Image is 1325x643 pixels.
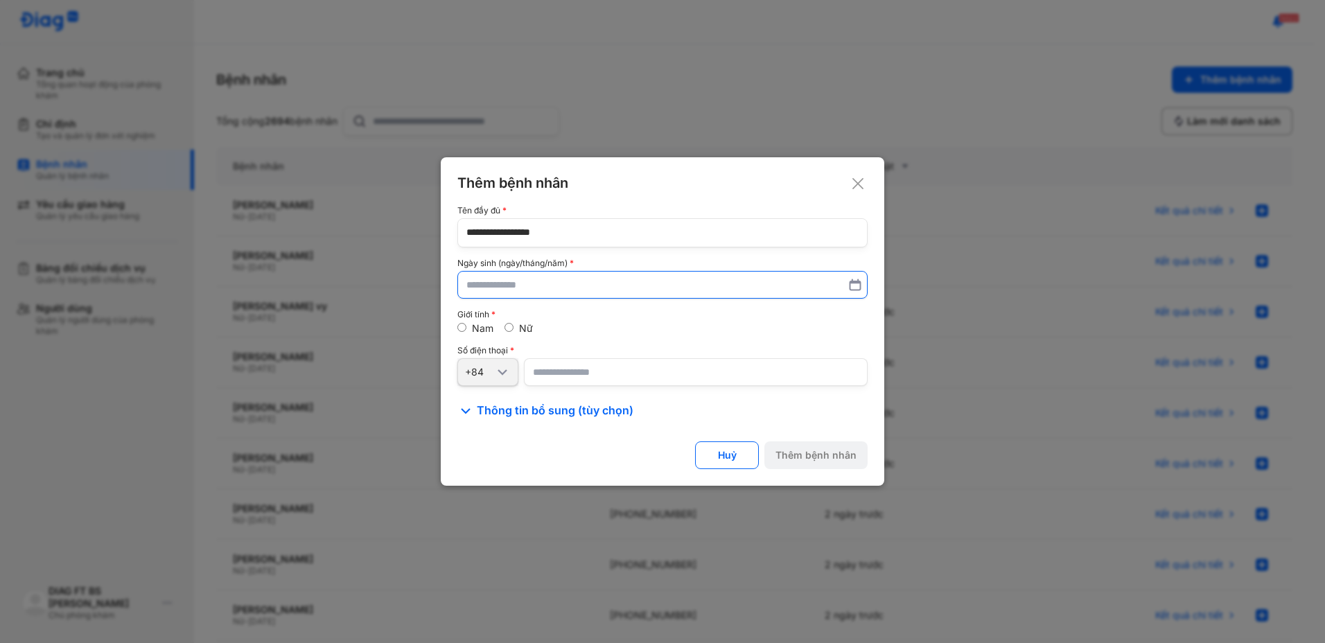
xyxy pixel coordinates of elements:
label: Nữ [519,322,533,334]
div: Giới tính [457,310,868,319]
div: Ngày sinh (ngày/tháng/năm) [457,258,868,268]
div: +84 [465,366,494,378]
div: Thêm bệnh nhân [775,449,857,461]
button: Thêm bệnh nhân [764,441,868,469]
div: Tên đầy đủ [457,206,868,215]
button: Huỷ [695,441,759,469]
div: Số điện thoại [457,346,868,355]
label: Nam [472,322,493,334]
span: Thông tin bổ sung (tùy chọn) [477,403,633,419]
div: Thêm bệnh nhân [457,174,868,192]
